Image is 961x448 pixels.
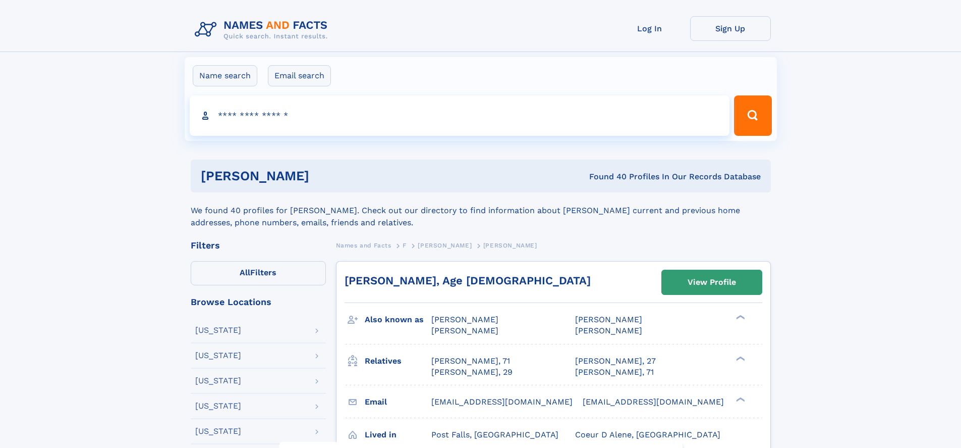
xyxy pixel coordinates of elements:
label: Name search [193,65,257,86]
span: [PERSON_NAME] [431,326,498,335]
label: Filters [191,261,326,285]
div: [US_STATE] [195,352,241,360]
div: We found 40 profiles for [PERSON_NAME]. Check out our directory to find information about [PERSON... [191,192,771,229]
a: [PERSON_NAME], Age [DEMOGRAPHIC_DATA] [345,274,591,287]
div: ❯ [733,355,746,362]
div: Filters [191,241,326,250]
a: [PERSON_NAME], 29 [431,367,513,378]
div: [US_STATE] [195,427,241,435]
a: [PERSON_NAME], 71 [431,356,510,367]
h3: Email [365,393,431,411]
a: F [403,239,407,252]
a: Log In [609,16,690,41]
h3: Lived in [365,426,431,443]
div: ❯ [733,314,746,321]
img: Logo Names and Facts [191,16,336,43]
input: search input [190,95,730,136]
div: [US_STATE] [195,326,241,334]
a: Names and Facts [336,239,391,252]
label: Email search [268,65,331,86]
div: Found 40 Profiles In Our Records Database [449,171,761,182]
span: Post Falls, [GEOGRAPHIC_DATA] [431,430,558,439]
span: [EMAIL_ADDRESS][DOMAIN_NAME] [431,397,573,407]
span: F [403,242,407,249]
a: View Profile [662,270,762,294]
div: [US_STATE] [195,402,241,410]
a: [PERSON_NAME], 27 [575,356,656,367]
a: [PERSON_NAME], 71 [575,367,654,378]
span: [PERSON_NAME] [418,242,472,249]
div: Browse Locations [191,297,326,307]
div: View Profile [688,271,736,294]
span: All [240,268,250,277]
h3: Also known as [365,311,431,328]
span: [PERSON_NAME] [431,315,498,324]
span: [PERSON_NAME] [483,242,537,249]
span: [EMAIL_ADDRESS][DOMAIN_NAME] [583,397,724,407]
a: Sign Up [690,16,771,41]
span: [PERSON_NAME] [575,326,642,335]
div: [US_STATE] [195,377,241,385]
button: Search Button [734,95,771,136]
div: ❯ [733,396,746,403]
span: Coeur D Alene, [GEOGRAPHIC_DATA] [575,430,720,439]
a: [PERSON_NAME] [418,239,472,252]
h3: Relatives [365,353,431,370]
h1: [PERSON_NAME] [201,170,449,182]
span: [PERSON_NAME] [575,315,642,324]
